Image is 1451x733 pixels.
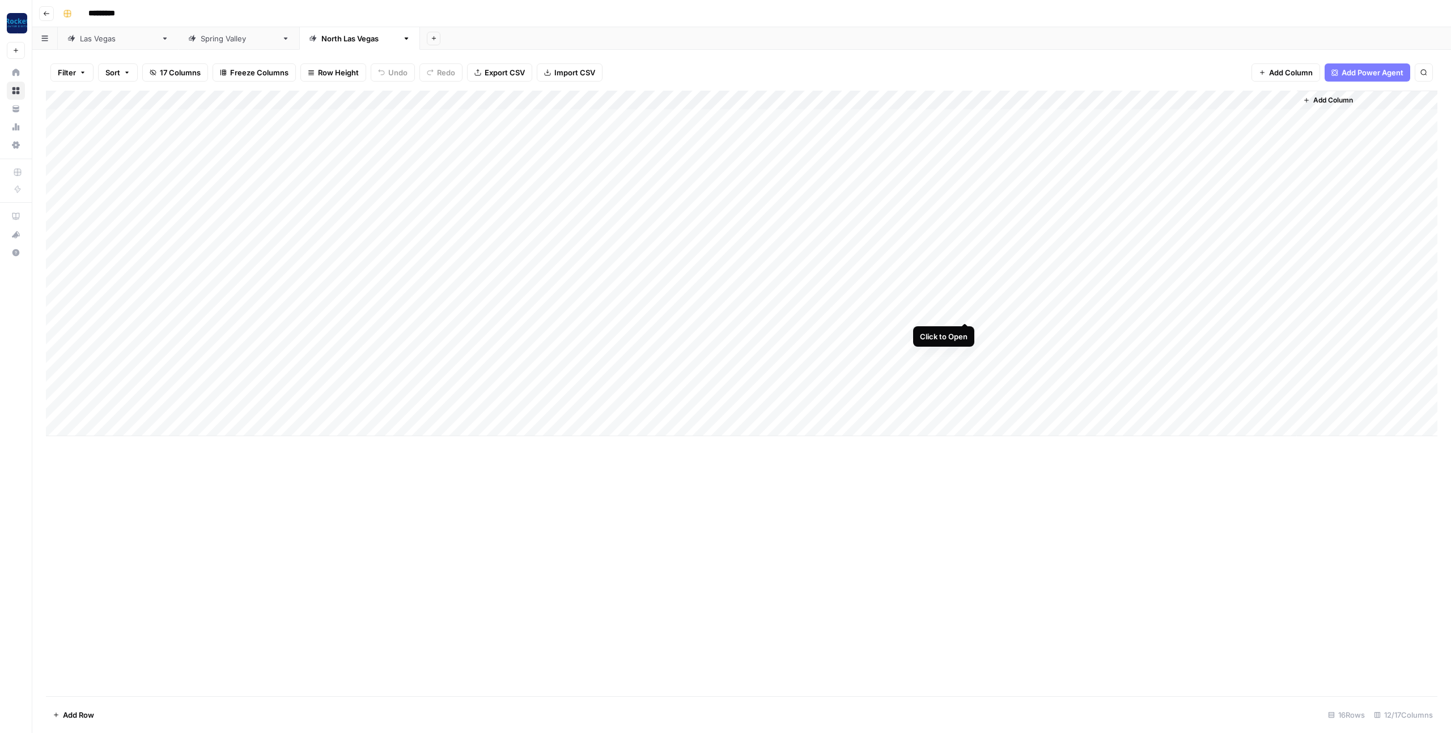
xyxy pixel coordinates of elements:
[1269,67,1313,78] span: Add Column
[7,225,25,244] button: What's new?
[537,63,603,82] button: Import CSV
[300,63,366,82] button: Row Height
[58,67,76,78] span: Filter
[201,33,277,44] div: [GEOGRAPHIC_DATA]
[437,67,455,78] span: Redo
[299,27,420,50] a: [GEOGRAPHIC_DATA]
[321,33,398,44] div: [GEOGRAPHIC_DATA]
[105,67,120,78] span: Sort
[388,67,408,78] span: Undo
[46,706,101,724] button: Add Row
[213,63,296,82] button: Freeze Columns
[7,118,25,136] a: Usage
[179,27,299,50] a: [GEOGRAPHIC_DATA]
[7,207,25,225] a: AirOps Academy
[160,67,201,78] span: 17 Columns
[1299,93,1357,108] button: Add Column
[318,67,359,78] span: Row Height
[1325,63,1410,82] button: Add Power Agent
[7,244,25,262] button: Help + Support
[1342,67,1403,78] span: Add Power Agent
[7,82,25,100] a: Browse
[467,63,532,82] button: Export CSV
[7,13,27,33] img: Rocket Pilots Logo
[920,331,968,342] div: Click to Open
[1251,63,1320,82] button: Add Column
[230,67,288,78] span: Freeze Columns
[419,63,463,82] button: Redo
[1323,706,1369,724] div: 16 Rows
[58,27,179,50] a: [GEOGRAPHIC_DATA]
[1369,706,1437,724] div: 12/17 Columns
[50,63,94,82] button: Filter
[371,63,415,82] button: Undo
[7,9,25,37] button: Workspace: Rocket Pilots
[1313,95,1353,105] span: Add Column
[7,226,24,243] div: What's new?
[142,63,208,82] button: 17 Columns
[485,67,525,78] span: Export CSV
[7,63,25,82] a: Home
[98,63,138,82] button: Sort
[80,33,156,44] div: [GEOGRAPHIC_DATA]
[63,709,94,721] span: Add Row
[7,100,25,118] a: Your Data
[7,136,25,154] a: Settings
[554,67,595,78] span: Import CSV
